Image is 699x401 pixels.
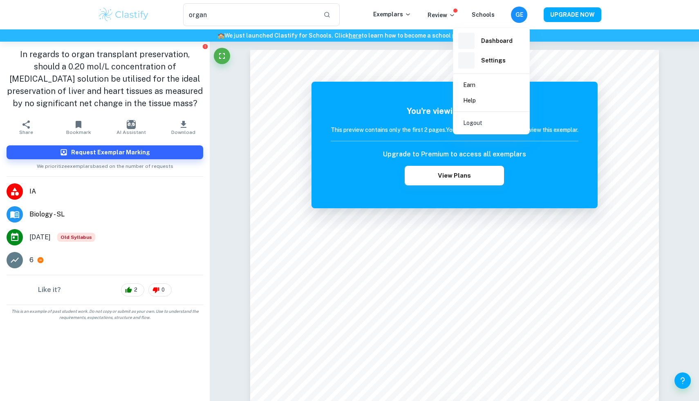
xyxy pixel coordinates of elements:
[457,93,526,108] a: Help
[463,80,475,89] p: Earn
[463,118,482,127] p: Logout
[457,51,526,70] a: Settings
[481,36,513,45] h6: Dashboard
[481,56,506,65] h6: Settings
[457,31,526,51] a: Dashboard
[463,96,476,105] p: Help
[457,77,526,93] a: Earn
